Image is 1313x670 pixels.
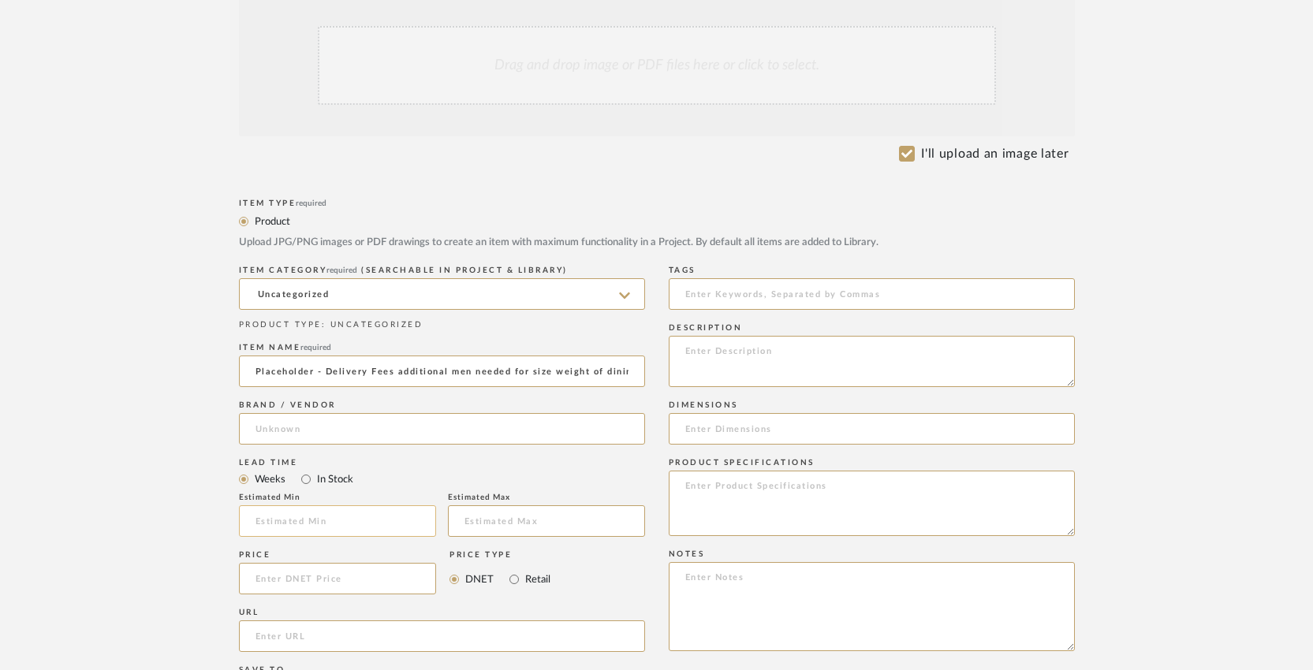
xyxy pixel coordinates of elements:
[669,323,1075,333] div: Description
[449,563,550,594] mat-radio-group: Select price type
[239,211,1075,231] mat-radio-group: Select item type
[669,400,1075,410] div: Dimensions
[449,550,550,560] div: Price Type
[239,413,645,445] input: Unknown
[296,199,326,207] span: required
[669,278,1075,310] input: Enter Keywords, Separated by Commas
[464,571,494,588] label: DNET
[326,266,357,274] span: required
[361,266,568,274] span: (Searchable in Project & Library)
[239,469,645,489] mat-radio-group: Select item type
[253,471,285,488] label: Weeks
[239,563,437,594] input: Enter DNET Price
[315,471,353,488] label: In Stock
[239,278,645,310] input: Type a category to search and select
[239,319,645,331] div: PRODUCT TYPE
[239,235,1075,251] div: Upload JPG/PNG images or PDF drawings to create an item with maximum functionality in a Project. ...
[239,608,645,617] div: URL
[669,266,1075,275] div: Tags
[239,343,645,352] div: Item name
[239,400,645,410] div: Brand / Vendor
[448,493,645,502] div: Estimated Max
[239,458,645,467] div: Lead Time
[239,199,1075,208] div: Item Type
[239,620,645,652] input: Enter URL
[300,344,331,352] span: required
[669,549,1075,559] div: Notes
[253,213,290,230] label: Product
[669,458,1075,467] div: Product Specifications
[524,571,550,588] label: Retail
[239,355,645,387] input: Enter Name
[239,266,645,275] div: ITEM CATEGORY
[239,505,436,537] input: Estimated Min
[239,550,437,560] div: Price
[448,505,645,537] input: Estimated Max
[239,493,436,502] div: Estimated Min
[921,144,1069,163] label: I'll upload an image later
[669,413,1075,445] input: Enter Dimensions
[322,321,423,329] span: : UNCATEGORIZED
